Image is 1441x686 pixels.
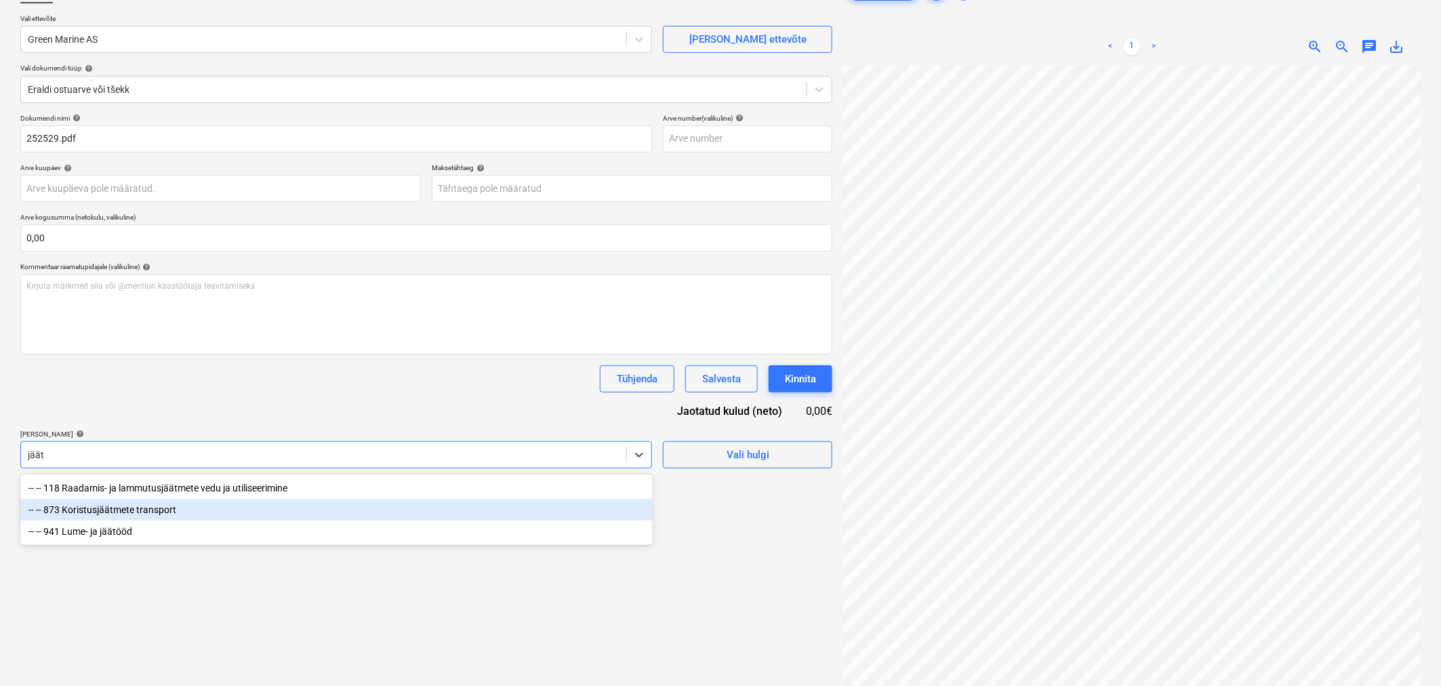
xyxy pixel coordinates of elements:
button: Tühjenda [600,365,674,392]
a: Page 1 is your current page [1124,39,1140,55]
input: Arve kuupäeva pole määratud. [20,175,421,202]
input: Arve number [663,125,832,153]
button: Vali hulgi [663,441,832,468]
span: chat [1361,39,1377,55]
span: help [733,114,744,122]
iframe: Chat Widget [1373,621,1441,686]
div: Arve kuupäev [20,163,421,172]
span: zoom_out [1334,39,1350,55]
div: -- -- 941 Lume- ja jäätööd [20,521,653,542]
a: Next page [1145,39,1162,55]
div: Arve number (valikuline) [663,114,832,123]
span: help [82,64,93,73]
input: Arve kogusumma (netokulu, valikuline) [20,224,832,251]
div: Tühjenda [617,370,657,388]
div: Kommentaar raamatupidajale (valikuline) [20,262,832,271]
div: Jaotatud kulud (neto) [656,403,804,419]
span: help [140,263,150,271]
input: Dokumendi nimi [20,125,652,153]
div: -- -- 118 Raadamis- ja lammutusjäätmete vedu ja utiliseerimine [20,477,653,499]
span: help [61,164,72,172]
div: -- -- 873 Koristusjäätmete transport [20,499,653,521]
div: [PERSON_NAME] ettevõte [689,31,807,48]
div: [PERSON_NAME] [20,430,652,439]
span: help [70,114,81,122]
span: help [73,430,84,438]
div: Maksetähtaeg [432,163,832,172]
button: Salvesta [685,365,758,392]
button: [PERSON_NAME] ettevõte [663,26,832,53]
div: Salvesta [702,370,741,388]
input: Tähtaega pole määratud [432,175,832,202]
a: Previous page [1102,39,1118,55]
div: Kinnita [785,370,816,388]
span: help [474,164,485,172]
span: zoom_in [1307,39,1323,55]
div: 0,00€ [805,403,833,419]
span: save_alt [1388,39,1404,55]
div: Dokumendi nimi [20,114,652,123]
p: Vali ettevõte [20,14,652,26]
button: Kinnita [769,365,832,392]
p: Arve kogusumma (netokulu, valikuline) [20,213,832,224]
div: Vali hulgi [727,446,769,464]
div: Vali dokumendi tüüp [20,64,832,73]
